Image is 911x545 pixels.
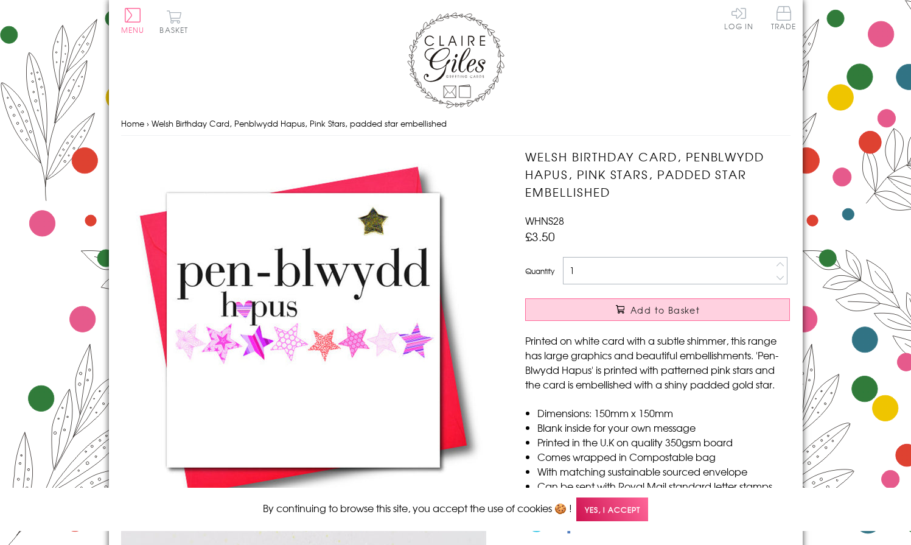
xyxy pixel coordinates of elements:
button: Add to Basket [525,298,790,321]
li: Printed in the U.K on quality 350gsm board [537,435,790,449]
span: Welsh Birthday Card, Penblwydd Hapus, Pink Stars, padded star embellished [152,118,447,129]
span: WHNS28 [525,213,564,228]
span: Trade [771,6,797,30]
a: Trade [771,6,797,32]
span: › [147,118,149,129]
span: Yes, I accept [576,498,648,521]
li: Blank inside for your own message [537,420,790,435]
a: Log In [724,6,753,30]
nav: breadcrumbs [121,111,791,136]
span: Menu [121,24,145,35]
img: Welsh Birthday Card, Penblwydd Hapus, Pink Stars, padded star embellished [121,148,486,513]
img: Claire Giles Greetings Cards [407,12,504,108]
button: Menu [121,8,145,33]
p: Printed on white card with a subtle shimmer, this range has large graphics and beautiful embellis... [525,333,790,392]
a: Home [121,118,144,129]
li: Comes wrapped in Compostable bag [537,449,790,464]
h1: Welsh Birthday Card, Penblwydd Hapus, Pink Stars, padded star embellished [525,148,790,200]
button: Basket [158,10,191,33]
li: With matching sustainable sourced envelope [537,464,790,479]
span: £3.50 [525,228,555,245]
li: Dimensions: 150mm x 150mm [537,406,790,420]
span: Add to Basket [630,304,700,316]
label: Quantity [525,265,554,276]
li: Can be sent with Royal Mail standard letter stamps [537,479,790,493]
